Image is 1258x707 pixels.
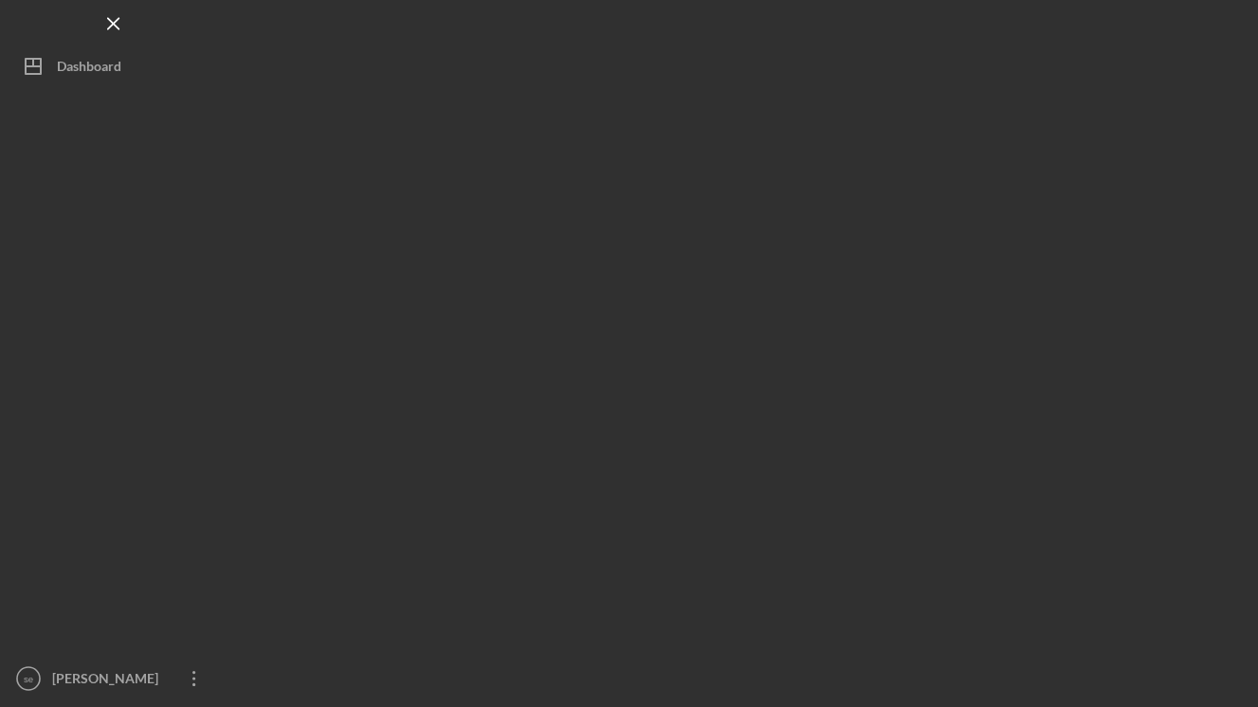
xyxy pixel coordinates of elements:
[57,47,121,90] div: Dashboard
[9,660,218,698] button: se[PERSON_NAME]
[24,674,33,684] text: se
[9,47,218,85] button: Dashboard
[47,660,171,702] div: [PERSON_NAME]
